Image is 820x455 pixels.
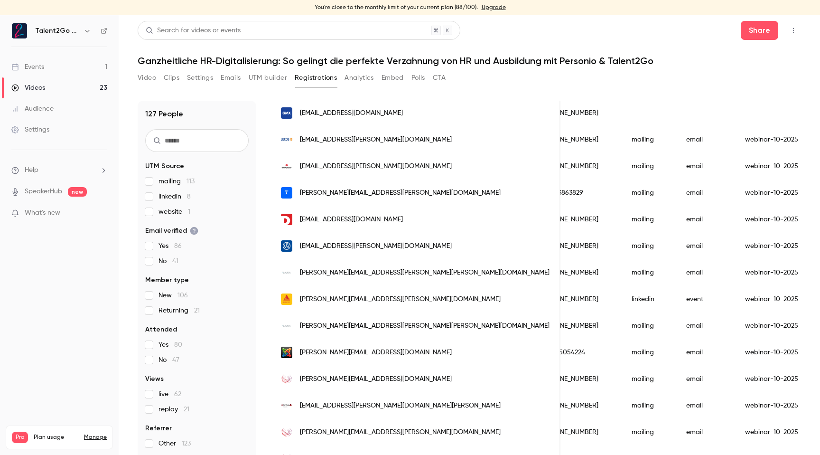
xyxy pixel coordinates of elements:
[382,70,404,85] button: Embed
[281,214,292,225] img: duvenbeck.de
[677,233,736,259] div: email
[158,306,200,315] span: Returning
[281,187,292,199] img: telefonica.com
[535,339,622,366] div: 05515054224
[300,348,452,358] span: [PERSON_NAME][EMAIL_ADDRESS][DOMAIN_NAME]
[164,70,179,85] button: Clips
[677,419,736,446] div: email
[145,275,189,285] span: Member type
[187,70,213,85] button: Settings
[736,392,808,419] div: webinar-10-2025
[12,23,27,38] img: Talent2Go GmbH
[677,153,736,180] div: email
[622,233,677,259] div: mailing
[158,291,188,300] span: New
[145,226,198,236] span: Email verified
[677,392,736,419] div: email
[146,26,241,36] div: Search for videos or events
[736,286,808,313] div: webinar-10-2025
[677,313,736,339] div: email
[622,286,677,313] div: linkedin
[281,373,292,385] img: umantis.com
[145,108,183,120] h1: 127 People
[145,325,177,334] span: Attended
[182,440,191,447] span: 123
[184,406,189,413] span: 21
[34,434,78,441] span: Plan usage
[622,366,677,392] div: mailing
[786,23,801,38] button: Top Bar Actions
[174,243,182,249] span: 86
[25,165,38,175] span: Help
[187,193,191,200] span: 8
[300,215,403,225] span: [EMAIL_ADDRESS][DOMAIN_NAME]
[535,100,622,126] div: [PHONE_NUMBER]
[736,126,808,153] div: webinar-10-2025
[736,153,808,180] div: webinar-10-2025
[535,153,622,180] div: [PHONE_NUMBER]
[221,70,241,85] button: Emails
[677,180,736,206] div: email
[622,392,677,419] div: mailing
[677,206,736,233] div: email
[158,389,181,399] span: live
[145,424,172,433] span: Referrer
[300,294,501,304] span: [PERSON_NAME][EMAIL_ADDRESS][PERSON_NAME][DOMAIN_NAME]
[535,286,622,313] div: [PHONE_NUMBER]
[281,267,292,278] img: lauda.de
[677,286,736,313] div: event
[12,432,28,443] span: Pro
[736,339,808,366] div: webinar-10-2025
[535,392,622,419] div: [PHONE_NUMBER]
[96,209,107,218] iframe: Noticeable Trigger
[281,320,292,332] img: lauda.de
[158,340,182,350] span: Yes
[172,258,178,265] span: 41
[281,400,292,411] img: a-rosa.de
[145,161,184,171] span: UTM Source
[736,366,808,392] div: webinar-10-2025
[145,161,249,448] section: facet-groups
[11,62,44,72] div: Events
[736,233,808,259] div: webinar-10-2025
[145,374,164,384] span: Views
[535,419,622,446] div: [PHONE_NUMBER]
[535,366,622,392] div: [PHONE_NUMBER]
[300,427,501,437] span: [PERSON_NAME][EMAIL_ADDRESS][PERSON_NAME][DOMAIN_NAME]
[300,188,501,198] span: [PERSON_NAME][EMAIL_ADDRESS][PERSON_NAME][DOMAIN_NAME]
[736,206,808,233] div: webinar-10-2025
[295,70,337,85] button: Registrations
[35,26,80,36] h6: Talent2Go GmbH
[736,313,808,339] div: webinar-10-2025
[281,107,292,119] img: gmx.de
[84,434,107,441] a: Manage
[138,55,801,66] h1: Ganzheitliche HR-Digitalisierung: So gelingt die perfekte Verzahnung von HR und Ausbildung mit Pe...
[174,341,182,348] span: 80
[68,187,87,197] span: new
[158,177,195,186] span: mailing
[622,313,677,339] div: mailing
[622,206,677,233] div: mailing
[281,134,292,145] img: lecos.de
[741,21,778,40] button: Share
[158,256,178,266] span: No
[535,126,622,153] div: [PHONE_NUMBER]
[11,125,49,134] div: Settings
[677,366,736,392] div: email
[281,347,292,358] img: guf.de
[158,355,179,365] span: No
[281,294,292,305] img: de.sika.com
[158,207,190,217] span: website
[300,161,452,171] span: [EMAIL_ADDRESS][PERSON_NAME][DOMAIN_NAME]
[158,439,191,448] span: Other
[535,206,622,233] div: [PHONE_NUMBER]
[622,259,677,286] div: mailing
[535,233,622,259] div: [PHONE_NUMBER]
[736,259,808,286] div: webinar-10-2025
[249,70,287,85] button: UTM builder
[188,209,190,215] span: 1
[11,165,107,175] li: help-dropdown-opener
[300,268,550,278] span: [PERSON_NAME][EMAIL_ADDRESS][PERSON_NAME][PERSON_NAME][DOMAIN_NAME]
[158,192,191,201] span: linkedin
[281,161,292,172] img: datagroup.de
